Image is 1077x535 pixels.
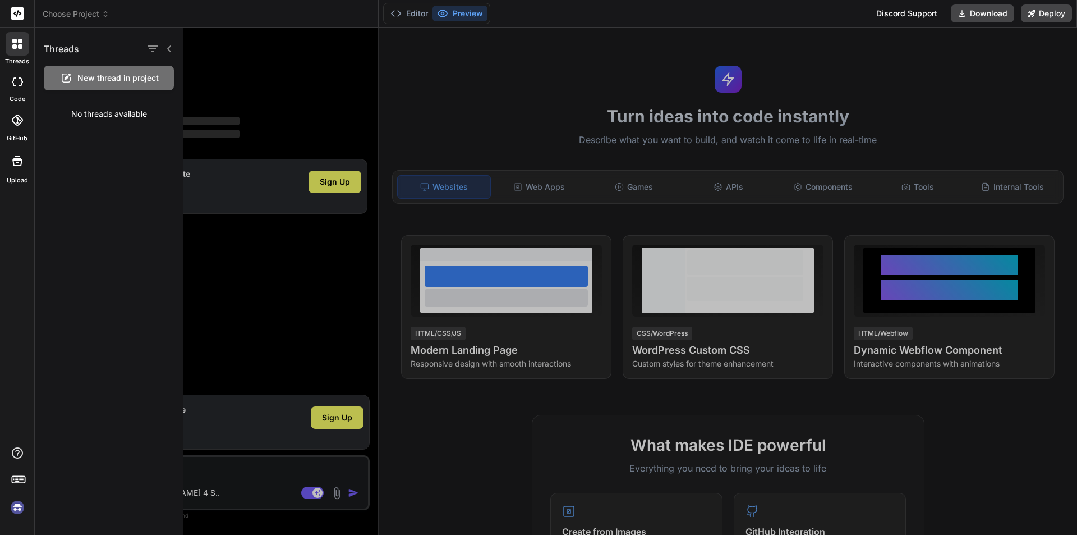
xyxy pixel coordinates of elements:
[5,57,29,66] label: threads
[8,498,27,517] img: signin
[77,72,159,84] span: New thread in project
[7,134,27,143] label: GitHub
[386,6,432,21] button: Editor
[432,6,487,21] button: Preview
[35,99,183,129] div: No threads available
[7,176,28,185] label: Upload
[1021,4,1072,22] button: Deploy
[10,94,25,104] label: code
[869,4,944,22] div: Discord Support
[951,4,1014,22] button: Download
[43,8,109,20] span: Choose Project
[44,42,79,56] h1: Threads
